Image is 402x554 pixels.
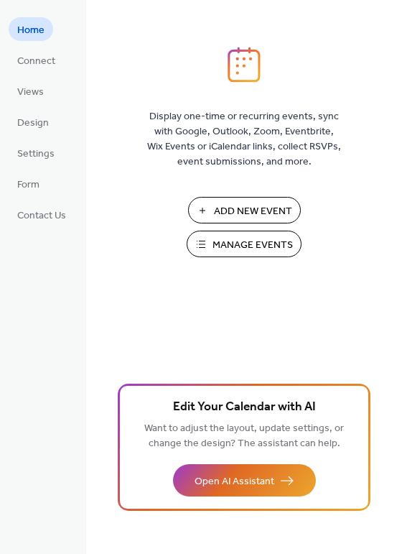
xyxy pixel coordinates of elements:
[9,79,52,103] a: Views
[9,48,64,72] a: Connect
[17,23,45,38] span: Home
[144,419,344,453] span: Want to adjust the layout, update settings, or change the design? The assistant can help.
[17,54,55,69] span: Connect
[212,238,293,253] span: Manage Events
[147,109,341,170] span: Display one-time or recurring events, sync with Google, Outlook, Zoom, Eventbrite, Wix Events or ...
[17,208,66,223] span: Contact Us
[9,141,63,165] a: Settings
[17,147,55,162] span: Settings
[173,397,316,417] span: Edit Your Calendar with AI
[187,231,301,257] button: Manage Events
[214,204,292,219] span: Add New Event
[17,116,49,131] span: Design
[9,172,48,195] a: Form
[17,85,44,100] span: Views
[173,464,316,497] button: Open AI Assistant
[9,203,75,226] a: Contact Us
[17,177,39,193] span: Form
[9,110,57,134] a: Design
[228,47,261,83] img: logo_icon.svg
[9,17,53,41] a: Home
[195,474,274,489] span: Open AI Assistant
[188,197,301,223] button: Add New Event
